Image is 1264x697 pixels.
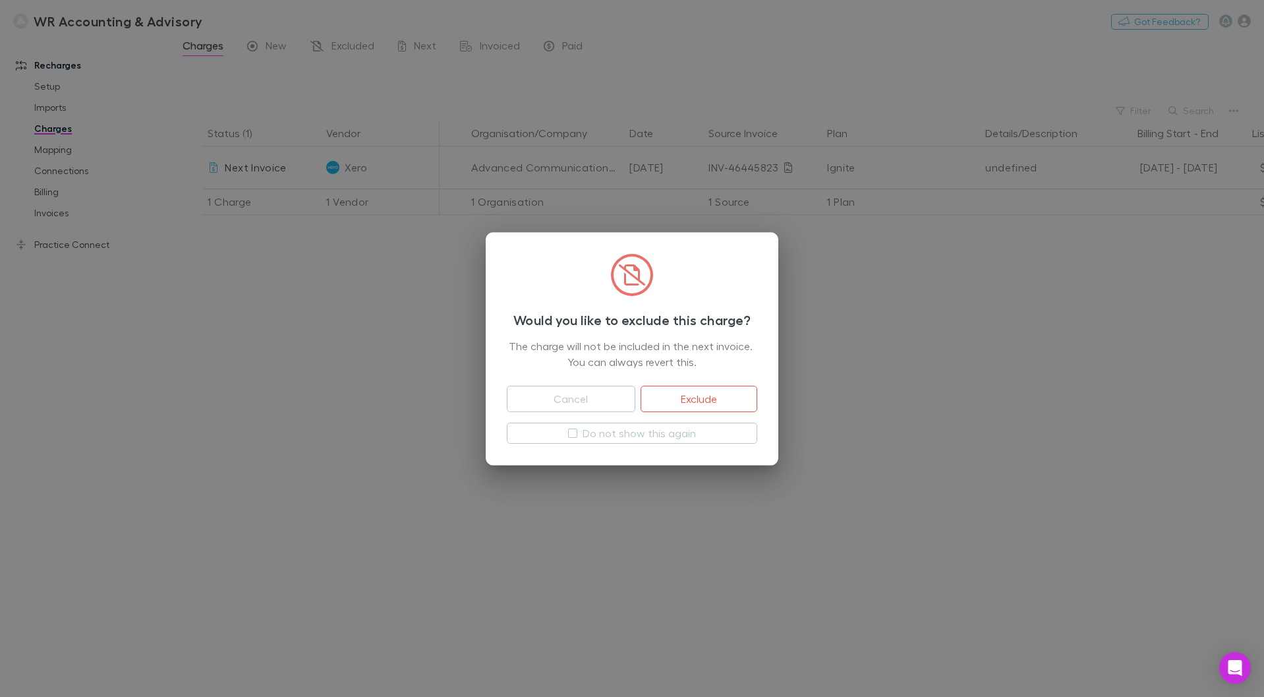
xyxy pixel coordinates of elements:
button: Exclude [641,386,757,412]
button: Do not show this again [507,423,757,444]
button: Cancel [507,386,635,412]
div: The charge will not be included in the next invoice. You can always revert this. [507,338,757,370]
label: Do not show this again [583,425,696,441]
h3: Would you like to exclude this charge? [507,312,757,328]
div: Open Intercom Messenger [1219,652,1251,684]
